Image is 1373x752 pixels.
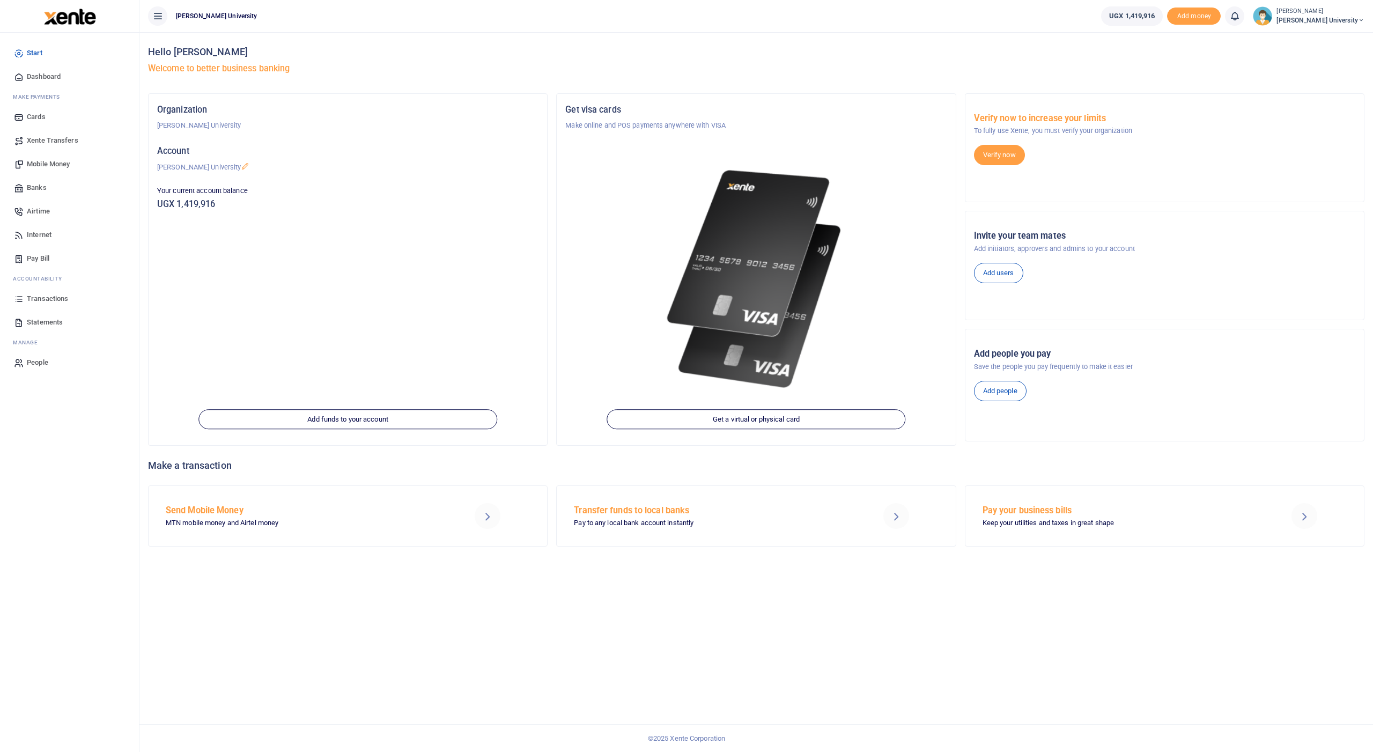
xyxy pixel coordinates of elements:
a: Add funds to your account [198,409,497,430]
a: Get a virtual or physical card [607,409,905,430]
p: MTN mobile money and Airtel money [166,518,437,529]
span: Cards [27,112,46,122]
span: Transactions [27,293,68,304]
span: Statements [27,317,63,328]
h5: Welcome to better business banking [148,63,1364,74]
p: Add initiators, approvers and admins to your account [974,244,1355,254]
li: M [9,334,130,351]
li: Ac [9,270,130,287]
span: People [27,357,48,368]
h4: Make a transaction [148,460,1364,471]
a: Mobile Money [9,152,130,176]
p: Pay to any local bank account instantly [574,518,845,529]
span: [PERSON_NAME] University [1276,16,1364,25]
small: [PERSON_NAME] [1276,7,1364,16]
span: Start [27,48,42,58]
a: Airtime [9,200,130,223]
img: profile-user [1253,6,1272,26]
h5: Send Mobile Money [166,505,437,516]
a: Internet [9,223,130,247]
a: Verify now [974,145,1025,165]
a: Add users [974,263,1023,283]
img: xente-_physical_cards.png [661,157,852,402]
a: Xente Transfers [9,129,130,152]
a: Pay your business bills Keep your utilities and taxes in great shape [965,485,1364,547]
span: UGX 1,419,916 [1109,11,1155,21]
a: Banks [9,176,130,200]
p: Make online and POS payments anywhere with VISA [565,120,947,131]
h5: UGX 1,419,916 [157,199,538,210]
a: People [9,351,130,374]
p: Save the people you pay frequently to make it easier [974,362,1355,372]
span: Xente Transfers [27,135,78,146]
h5: Invite your team mates [974,231,1355,241]
span: Pay Bill [27,253,49,264]
span: Dashboard [27,71,61,82]
a: Dashboard [9,65,130,89]
a: Pay Bill [9,247,130,270]
span: [PERSON_NAME] University [172,11,261,21]
li: Toup your wallet [1167,8,1221,25]
a: Statements [9,311,130,334]
p: Keep your utilities and taxes in great shape [983,518,1253,529]
span: ake Payments [18,94,60,100]
h5: Verify now to increase your limits [974,113,1355,124]
a: UGX 1,419,916 [1101,6,1163,26]
a: Send Mobile Money MTN mobile money and Airtel money [148,485,548,547]
a: logo-small logo-large logo-large [43,12,96,20]
a: Start [9,41,130,65]
p: [PERSON_NAME] University [157,120,538,131]
span: Internet [27,230,51,240]
h5: Get visa cards [565,105,947,115]
h5: Pay your business bills [983,505,1253,516]
span: Airtime [27,206,50,217]
span: anage [18,340,38,345]
a: Cards [9,105,130,129]
span: Mobile Money [27,159,70,169]
a: Transfer funds to local banks Pay to any local bank account instantly [556,485,956,547]
p: Your current account balance [157,186,538,196]
h5: Account [157,146,538,157]
span: Add money [1167,8,1221,25]
li: Wallet ballance [1097,6,1167,26]
h4: Hello [PERSON_NAME] [148,46,1364,58]
a: Add money [1167,11,1221,19]
li: M [9,89,130,105]
h5: Organization [157,105,538,115]
h5: Transfer funds to local banks [574,505,845,516]
a: profile-user [PERSON_NAME] [PERSON_NAME] University [1253,6,1364,26]
span: Banks [27,182,47,193]
p: To fully use Xente, you must verify your organization [974,126,1355,136]
h5: Add people you pay [974,349,1355,359]
img: logo-large [44,9,96,25]
p: [PERSON_NAME] University [157,162,538,173]
a: Add people [974,381,1027,401]
span: countability [21,276,62,282]
a: Transactions [9,287,130,311]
